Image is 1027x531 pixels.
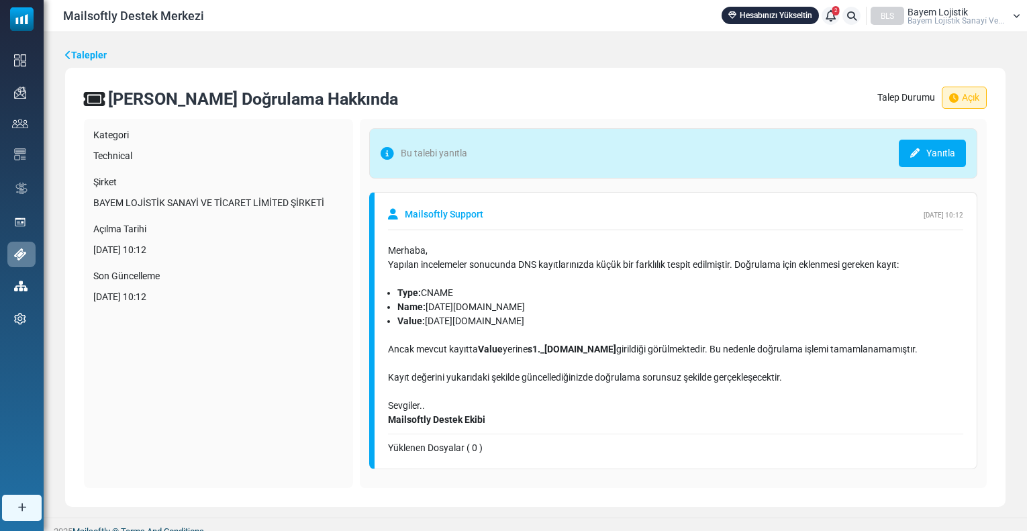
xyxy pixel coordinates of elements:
label: Son Güncelleme [93,269,344,283]
img: campaigns-icon.png [14,87,26,99]
a: Yanıtla [899,140,966,167]
div: Ancak mevcut kayıtta yerine girildiği görülmektedir. Bu nedenle doğrulama işlemi tamamlanamamıştı... [388,328,963,427]
div: [DATE] 10:12 [93,290,344,304]
img: email-templates-icon.svg [14,148,26,160]
label: Kategori [93,128,344,142]
span: Bayem Lojistik [908,7,968,17]
a: 2 [822,7,840,25]
label: Açılma Tarihi [93,222,344,236]
span: Mailsoftly Destek Merkezi [63,7,204,25]
div: BLS [871,7,904,25]
li: [DATE][DOMAIN_NAME] [397,300,963,314]
div: Technical [93,149,344,163]
img: workflow.svg [14,181,29,196]
span: Mailsoftly Support [405,207,483,222]
img: landing_pages.svg [14,216,26,228]
li: CNAME [397,286,963,300]
strong: Name: [397,301,426,312]
a: BLS Bayem Lojistik Bayem Loji̇sti̇k Sanayi̇ Ve... [871,7,1020,25]
span: Bayem Loji̇sti̇k Sanayi̇ Ve... [908,17,1004,25]
span: Bu talebi yanıtla [381,140,467,167]
span: Açık [942,87,987,109]
a: Hesabınızı Yükseltin [722,7,819,24]
div: Yapılan incelemeler sonucunda DNS kayıtlarınızda küçük bir farklılık tespit edilmiştir. Doğrulama... [388,258,963,286]
img: dashboard-icon.svg [14,54,26,66]
div: Talep Durumu [877,87,987,109]
a: Talepler [65,48,107,62]
strong: s1._[DOMAIN_NAME] [528,344,616,354]
div: Yüklenen Dosyalar ( 0 ) [388,441,963,455]
li: [DATE][DOMAIN_NAME] [397,314,963,328]
img: contacts-icon.svg [12,119,28,128]
div: Merhaba, [388,244,963,258]
strong: Mailsoftly Destek Ekibi [388,414,485,425]
img: support-icon-active.svg [14,248,26,260]
img: mailsoftly_icon_blue_white.svg [10,7,34,31]
strong: Type: [397,287,421,298]
div: [PERSON_NAME] Doğrulama Hakkında [108,87,398,112]
img: settings-icon.svg [14,313,26,325]
span: 2 [832,6,840,15]
div: BAYEM LOJİSTİK SANAYİ VE TİCARET LİMİTED ŞİRKETİ [93,196,344,210]
label: Şirket [93,175,344,189]
strong: Value: [397,316,425,326]
span: [DATE] 10:12 [924,211,963,219]
strong: Value [478,344,503,354]
div: [DATE] 10:12 [93,243,344,257]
